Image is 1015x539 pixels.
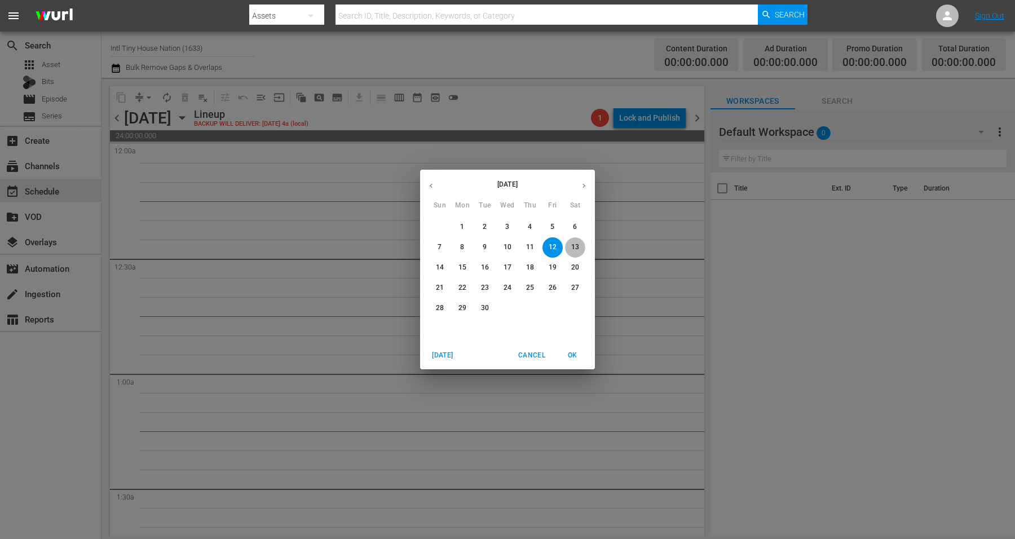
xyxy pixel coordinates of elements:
button: 13 [565,237,585,258]
span: Search [775,5,805,25]
button: 7 [430,237,450,258]
button: 11 [520,237,540,258]
p: 20 [571,263,579,272]
span: Mon [452,200,473,211]
button: Cancel [514,346,550,365]
p: 1 [460,222,464,232]
button: 6 [565,217,585,237]
p: 15 [458,263,466,272]
span: Wed [497,200,518,211]
p: 11 [526,242,534,252]
button: 8 [452,237,473,258]
button: 20 [565,258,585,278]
p: 10 [504,242,511,252]
p: 13 [571,242,579,252]
button: 26 [542,278,563,298]
button: 1 [452,217,473,237]
p: 7 [438,242,442,252]
p: 8 [460,242,464,252]
p: 3 [505,222,509,232]
button: 30 [475,298,495,319]
button: 3 [497,217,518,237]
a: Sign Out [975,11,1004,20]
button: 9 [475,237,495,258]
button: 16 [475,258,495,278]
span: Tue [475,200,495,211]
img: ans4CAIJ8jUAAAAAAAAAAAAAAAAAAAAAAAAgQb4GAAAAAAAAAAAAAAAAAAAAAAAAJMjXAAAAAAAAAAAAAAAAAAAAAAAAgAT5G... [27,3,81,29]
p: 6 [573,222,577,232]
button: 4 [520,217,540,237]
p: 25 [526,283,534,293]
button: OK [554,346,590,365]
span: [DATE] [429,350,456,361]
p: 26 [549,283,557,293]
button: 18 [520,258,540,278]
p: 23 [481,283,489,293]
p: 2 [483,222,487,232]
button: 23 [475,278,495,298]
button: 25 [520,278,540,298]
button: 27 [565,278,585,298]
button: 10 [497,237,518,258]
p: 19 [549,263,557,272]
button: 17 [497,258,518,278]
span: Sun [430,200,450,211]
span: Sat [565,200,585,211]
button: [DATE] [425,346,461,365]
button: 15 [452,258,473,278]
p: 28 [436,303,444,313]
p: 14 [436,263,444,272]
span: menu [7,9,20,23]
button: 14 [430,258,450,278]
p: 18 [526,263,534,272]
p: 17 [504,263,511,272]
button: 19 [542,258,563,278]
p: [DATE] [442,179,573,189]
button: 29 [452,298,473,319]
button: 5 [542,217,563,237]
button: 28 [430,298,450,319]
span: Cancel [518,350,545,361]
p: 12 [549,242,557,252]
p: 5 [550,222,554,232]
span: Fri [542,200,563,211]
p: 24 [504,283,511,293]
p: 27 [571,283,579,293]
p: 16 [481,263,489,272]
button: 22 [452,278,473,298]
p: 4 [528,222,532,232]
p: 29 [458,303,466,313]
p: 21 [436,283,444,293]
span: Thu [520,200,540,211]
p: 22 [458,283,466,293]
button: 21 [430,278,450,298]
button: 12 [542,237,563,258]
p: 30 [481,303,489,313]
button: 2 [475,217,495,237]
p: 9 [483,242,487,252]
button: 24 [497,278,518,298]
span: OK [559,350,586,361]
